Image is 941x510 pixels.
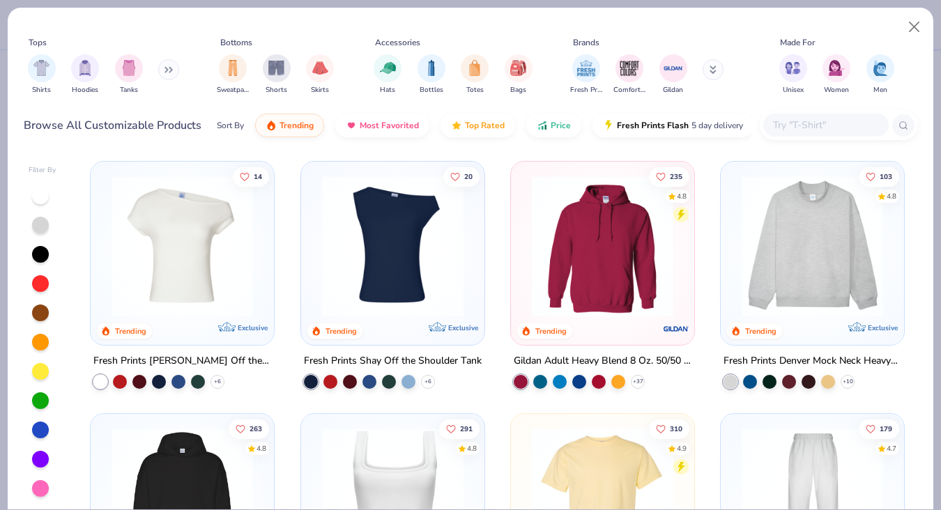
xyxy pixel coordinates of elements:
span: 14 [254,173,262,180]
div: Bottoms [220,36,252,49]
button: Like [649,419,689,439]
img: Totes Image [467,60,482,76]
img: Bottles Image [424,60,439,76]
span: Tanks [120,85,138,95]
img: Sweatpants Image [225,60,240,76]
img: TopRated.gif [451,120,462,131]
div: 4.7 [887,444,896,454]
span: Most Favorited [360,120,419,131]
div: filter for Shorts [263,54,291,95]
div: Fresh Prints Shay Off the Shoulder Tank [304,353,482,370]
button: Like [438,419,479,439]
img: 5716b33b-ee27-473a-ad8a-9b8687048459 [315,176,470,317]
span: Gildan [663,85,683,95]
span: Top Rated [465,120,505,131]
img: Shirts Image [33,60,49,76]
div: 4.8 [257,444,266,454]
div: filter for Totes [461,54,489,95]
span: Trending [280,120,314,131]
img: Women Image [829,60,845,76]
img: Fresh Prints Image [576,58,597,79]
div: Browse All Customizable Products [24,117,201,134]
button: Like [649,167,689,186]
div: Sort By [217,119,244,132]
span: 310 [670,426,682,433]
img: Hoodies Image [77,60,93,76]
span: Shorts [266,85,287,95]
img: Shorts Image [268,60,284,76]
div: filter for Skirts [306,54,334,95]
span: + 10 [843,378,853,386]
span: 263 [250,426,262,433]
span: Fresh Prints Flash [617,120,689,131]
span: Comfort Colors [613,85,645,95]
div: filter for Comfort Colors [613,54,645,95]
div: Tops [29,36,47,49]
div: Accessories [375,36,420,49]
button: Price [526,114,581,137]
button: filter button [461,54,489,95]
img: Tanks Image [121,60,137,76]
span: + 37 [632,378,643,386]
img: Bags Image [510,60,526,76]
div: filter for Shirts [28,54,56,95]
span: Exclusive [448,323,478,332]
span: Exclusive [238,323,268,332]
img: 01756b78-01f6-4cc6-8d8a-3c30c1a0c8ac [525,176,680,317]
img: Hats Image [380,60,396,76]
input: Try "T-Shirt" [772,117,879,133]
span: 20 [464,173,472,180]
img: Gildan logo [662,315,690,343]
button: Fresh Prints Flash5 day delivery [592,114,753,137]
span: 291 [459,426,472,433]
span: + 6 [214,378,221,386]
div: filter for Bags [505,54,533,95]
span: 5 day delivery [691,118,743,134]
div: Gildan Adult Heavy Blend 8 Oz. 50/50 Hooded Sweatshirt [514,353,691,370]
img: most_fav.gif [346,120,357,131]
button: filter button [779,54,807,95]
div: filter for Tanks [115,54,143,95]
img: Comfort Colors Image [619,58,640,79]
span: Fresh Prints [570,85,602,95]
div: filter for Gildan [659,54,687,95]
button: filter button [115,54,143,95]
span: Sweatpants [217,85,249,95]
span: + 6 [424,378,431,386]
button: filter button [71,54,99,95]
div: Fresh Prints Denver Mock Neck Heavyweight Sweatshirt [724,353,901,370]
div: 4.8 [887,191,896,201]
button: filter button [823,54,850,95]
button: filter button [28,54,56,95]
span: 103 [880,173,892,180]
img: Unisex Image [785,60,801,76]
div: filter for Hoodies [71,54,99,95]
div: filter for Hats [374,54,401,95]
img: Men Image [873,60,888,76]
button: Like [443,167,479,186]
div: filter for Bottles [418,54,445,95]
span: Unisex [783,85,804,95]
span: Hoodies [72,85,98,95]
button: filter button [570,54,602,95]
button: Trending [255,114,324,137]
div: filter for Women [823,54,850,95]
div: filter for Sweatpants [217,54,249,95]
img: Gildan Image [663,58,684,79]
button: filter button [866,54,894,95]
button: Close [901,14,928,40]
div: Brands [573,36,599,49]
img: a164e800-7022-4571-a324-30c76f641635 [680,176,836,317]
div: Made For [780,36,815,49]
button: filter button [306,54,334,95]
button: Like [859,419,899,439]
img: f5d85501-0dbb-4ee4-b115-c08fa3845d83 [735,176,890,317]
button: filter button [263,54,291,95]
div: filter for Fresh Prints [570,54,602,95]
img: a1c94bf0-cbc2-4c5c-96ec-cab3b8502a7f [105,176,260,317]
button: filter button [659,54,687,95]
button: Most Favorited [335,114,429,137]
span: Men [873,85,887,95]
span: Hats [380,85,395,95]
button: Top Rated [441,114,515,137]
